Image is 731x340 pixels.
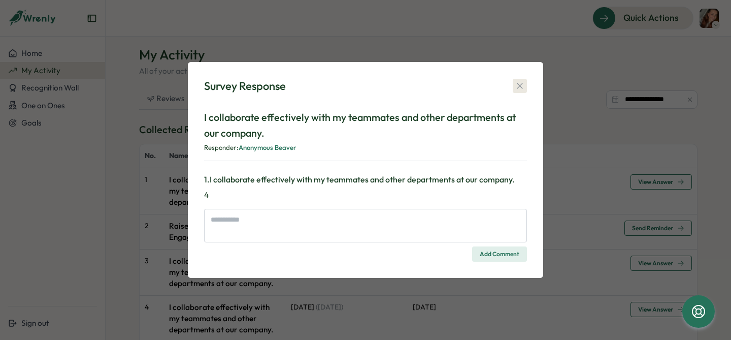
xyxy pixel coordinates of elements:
span: Responder: [204,143,239,151]
span: Anonymous Beaver [239,143,296,151]
button: Add Comment [472,246,527,262]
p: 4 [204,190,527,201]
span: Add Comment [480,247,519,261]
p: I collaborate effectively with my teammates and other departments at our company. [204,110,527,141]
h3: 1 . I collaborate effectively with my teammates and other departments at our company. [204,173,527,186]
div: Survey Response [204,78,286,94]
